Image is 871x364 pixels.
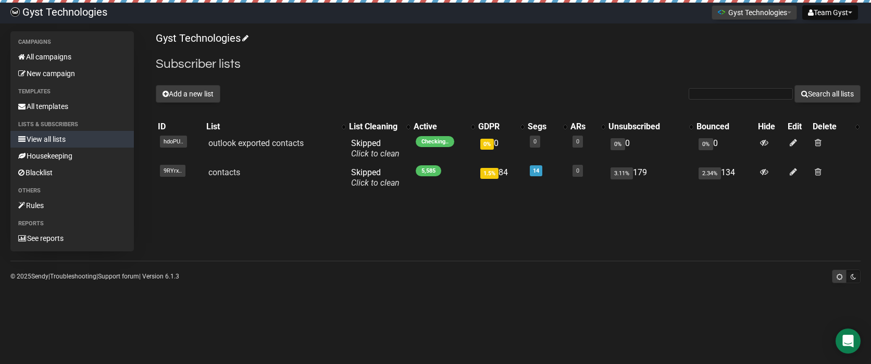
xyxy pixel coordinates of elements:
span: 5,585 [416,165,441,176]
h2: Subscriber lists [156,55,861,74]
span: 0% [699,138,713,150]
li: Campaigns [10,36,134,48]
a: New campaign [10,65,134,82]
td: 179 [606,163,694,192]
a: All campaigns [10,48,134,65]
span: Checking.. [416,136,454,147]
a: 0 [576,167,579,174]
th: Unsubscribed: No sort applied, activate to apply an ascending sort [606,119,694,134]
td: 0 [694,134,756,163]
div: Open Intercom Messenger [836,329,861,354]
li: Reports [10,217,134,230]
a: Rules [10,197,134,214]
img: 4bbcbfc452d929a90651847d6746e700 [10,7,20,17]
th: ID: No sort applied, sorting is disabled [156,119,204,134]
div: Delete [813,122,850,132]
img: 1.png [717,8,726,16]
a: 14 [533,167,539,174]
th: List: No sort applied, activate to apply an ascending sort [204,119,347,134]
a: View all lists [10,131,134,148]
div: ID [158,122,202,132]
span: hdoPU.. [160,136,187,148]
button: Add a new list [156,85,220,103]
div: ARs [570,122,596,132]
div: Hide [758,122,783,132]
div: Edit [788,122,808,132]
li: Templates [10,86,134,98]
a: Gyst Technologies [156,32,247,44]
div: GDPR [478,122,515,132]
th: Edit: No sort applied, sorting is disabled [786,119,811,134]
th: Hide: No sort applied, sorting is disabled [756,119,785,134]
li: Lists & subscribers [10,118,134,131]
a: Support forum [98,273,139,280]
a: outlook exported contacts [208,138,304,148]
a: See reports [10,230,134,247]
td: 0 [476,134,526,163]
span: 9RYrx.. [160,165,185,177]
th: ARs: No sort applied, activate to apply an ascending sort [568,119,606,134]
a: 0 [576,138,579,145]
td: 0 [606,134,694,163]
p: © 2025 | | | Version 6.1.3 [10,271,179,282]
button: Search all lists [794,85,861,103]
div: Active [414,122,466,132]
a: 0 [533,138,537,145]
a: Click to clean [351,149,400,159]
button: Team Gyst [802,5,858,20]
th: Active: No sort applied, activate to apply an ascending sort [412,119,476,134]
div: Bounced [696,122,754,132]
th: Segs: No sort applied, activate to apply an ascending sort [526,119,568,134]
th: Delete: No sort applied, activate to apply an ascending sort [811,119,861,134]
th: Bounced: No sort applied, sorting is disabled [694,119,756,134]
th: List Cleaning: No sort applied, activate to apply an ascending sort [347,119,412,134]
div: Unsubscribed [608,122,684,132]
a: Housekeeping [10,148,134,164]
td: 84 [476,163,526,192]
a: Blacklist [10,164,134,181]
td: 134 [694,163,756,192]
li: Others [10,185,134,197]
th: GDPR: No sort applied, activate to apply an ascending sort [476,119,526,134]
span: 0% [611,138,625,150]
div: List Cleaning [349,122,401,132]
div: List [206,122,337,132]
span: 1.5% [480,168,499,179]
a: All templates [10,98,134,115]
span: Skipped [351,138,400,159]
a: contacts [208,167,240,177]
a: Sendy [31,273,48,280]
a: Click to clean [351,178,400,188]
button: Gyst Technologies [712,5,797,20]
a: Troubleshooting [50,273,96,280]
span: 0% [480,139,494,150]
span: Skipped [351,167,400,188]
span: 2.34% [699,167,721,179]
div: Segs [528,122,558,132]
span: 3.11% [611,167,633,179]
